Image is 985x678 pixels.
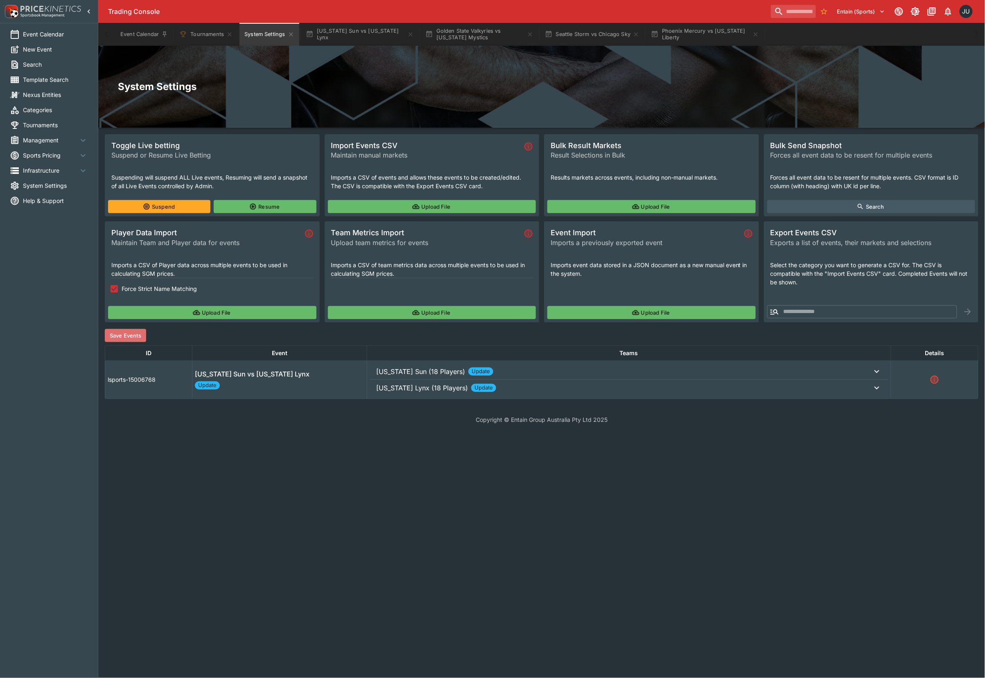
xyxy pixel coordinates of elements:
[892,4,906,19] button: Connected to PK
[2,3,19,20] img: PriceKinetics Logo
[111,261,313,278] p: Imports a CSV of Player data across multiple events to be used in calculating SGM prices.
[420,23,538,46] button: Golden State Valkyries vs [US_STATE] Mystics
[328,200,536,213] button: Upload File
[941,4,956,19] button: Notifications
[547,306,756,319] button: Upload File
[770,261,972,286] p: Select the category you want to generate a CSV for. The CSV is compatible with the "Import Events...
[908,4,923,19] button: Toggle light/dark mode
[108,306,316,319] button: Upload File
[192,345,367,360] th: Event
[118,80,965,93] h2: System Settings
[23,90,88,99] span: Nexus Entities
[771,5,816,18] input: search
[924,4,939,19] button: Documentation
[174,23,238,46] button: Tournaments
[551,238,741,248] span: Imports a previously exported event
[111,173,313,190] p: Suspending will suspend ALL Live events, Resuming will send a snapshot of all Live Events control...
[551,141,752,150] span: Bulk Result Markets
[105,329,146,342] button: Save Events
[328,306,536,319] button: Upload File
[770,141,972,150] span: Bulk Send Snapshot
[111,238,302,248] span: Maintain Team and Player data for events
[331,150,522,160] span: Maintain manual markets
[115,23,173,46] button: Event Calendar
[111,150,313,160] span: Suspend or Resume Live Betting
[331,141,522,150] span: Import Events CSV
[376,383,468,393] p: [US_STATE] Lynx (18 Players)
[331,261,533,278] p: Imports a CSV of team metrics data across multiple events to be used in calculating SGM prices.
[23,75,88,84] span: Template Search
[468,367,493,376] span: Update
[108,7,768,16] div: Trading Console
[23,30,88,38] span: Event Calendar
[23,106,88,114] span: Categories
[770,173,972,190] p: Forces all event data to be resent for multiple events. CSV format is ID column (with heading) wi...
[111,228,302,237] span: Player Data Import
[23,166,78,175] span: Infrastructure
[646,23,764,46] button: Phoenix Mercury vs [US_STATE] Liberty
[105,345,192,360] th: ID
[331,173,533,190] p: Imports a CSV of events and allows these events to be created/edited. The CSV is compatible with ...
[770,238,972,248] span: Exports a list of events, their markets and selections
[471,384,496,392] span: Update
[376,367,465,376] p: [US_STATE] Sun (18 Players)
[767,200,976,213] button: Search
[20,6,81,12] img: PriceKinetics
[957,2,975,20] button: Justin.Walsh
[547,200,756,213] button: Upload File
[960,5,973,18] div: Justin.Walsh
[770,150,972,160] span: Forces all event data to be resent for multiple events
[370,380,888,396] button: [US_STATE] Lynx (18 Players) Update
[367,345,891,360] th: Teams
[111,141,313,150] span: Toggle Live betting
[23,45,88,54] span: New Event
[540,23,645,46] button: Seattle Storm vs Chicago Sky
[23,196,88,205] span: Help & Support
[108,200,210,213] button: Suspend
[551,228,741,237] span: Event Import
[370,363,888,380] button: [US_STATE] Sun (18 Players) Update
[551,173,752,182] p: Results markets across events, including non-manual markets.
[23,121,88,129] span: Tournaments
[551,261,752,278] p: Imports event data stored in a JSON document as a new manual event in the system.
[301,23,419,46] button: [US_STATE] Sun vs [US_STATE] Lynx
[239,23,299,46] button: System Settings
[331,238,522,248] span: Upload team metrics for events
[214,200,316,213] button: Resume
[20,14,65,17] img: Sportsbook Management
[105,360,192,399] td: lsports-15006768
[551,150,752,160] span: Result Selections in Bulk
[23,60,88,69] span: Search
[331,228,522,237] span: Team Metrics Import
[818,5,831,18] button: No Bookmarks
[122,284,197,293] span: Force Strict Name Matching
[23,136,78,144] span: Management
[770,228,972,237] span: Export Events CSV
[98,415,985,424] p: Copyright © Entain Group Australia Pty Ltd 2025
[23,151,78,160] span: Sports Pricing
[891,345,978,360] th: Details
[832,5,890,18] button: Select Tenant
[195,370,310,378] h6: [US_STATE] Sun vs [US_STATE] Lynx
[195,381,220,390] span: Update
[23,181,88,190] span: System Settings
